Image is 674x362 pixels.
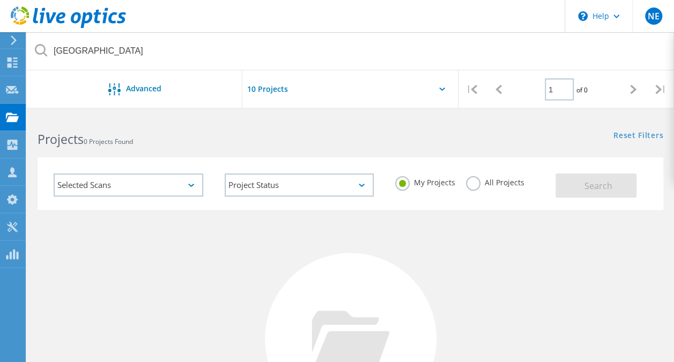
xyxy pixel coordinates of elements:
b: Projects [38,131,84,148]
button: Search [556,173,636,198]
label: My Projects [395,176,455,186]
span: NE [647,12,659,20]
span: Advanced [126,85,161,92]
a: Reset Filters [613,132,663,141]
div: Selected Scans [54,173,203,197]
span: 0 Projects Found [84,137,133,146]
div: | [647,70,674,108]
span: Search [584,180,612,192]
label: All Projects [466,176,524,186]
a: Live Optics Dashboard [11,23,126,30]
div: | [458,70,485,108]
span: of 0 [576,85,588,95]
svg: \n [578,11,588,21]
div: Project Status [225,173,374,197]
